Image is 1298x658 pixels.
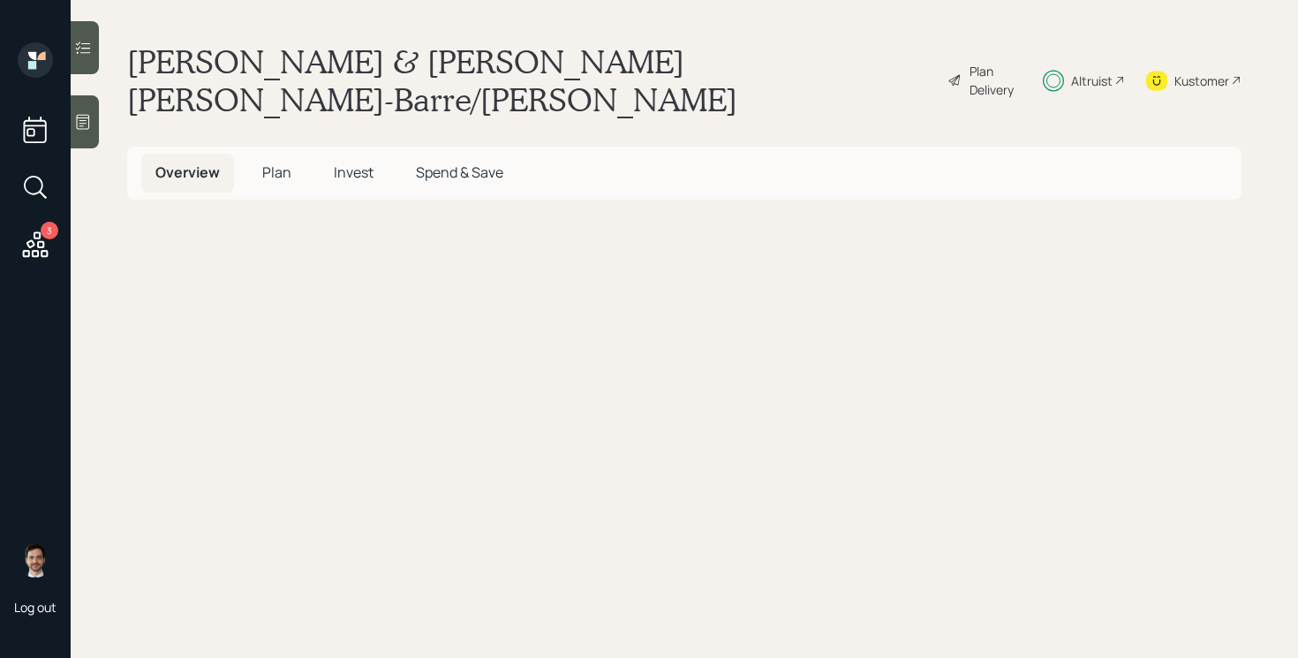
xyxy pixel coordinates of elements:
[262,163,291,182] span: Plan
[1071,72,1113,90] div: Altruist
[1174,72,1229,90] div: Kustomer
[14,599,57,616] div: Log out
[155,163,220,182] span: Overview
[41,222,58,239] div: 3
[970,62,1020,99] div: Plan Delivery
[334,163,374,182] span: Invest
[18,542,53,578] img: jonah-coleman-headshot.png
[416,163,503,182] span: Spend & Save
[127,42,933,118] h1: [PERSON_NAME] & [PERSON_NAME] [PERSON_NAME]-Barre/[PERSON_NAME]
